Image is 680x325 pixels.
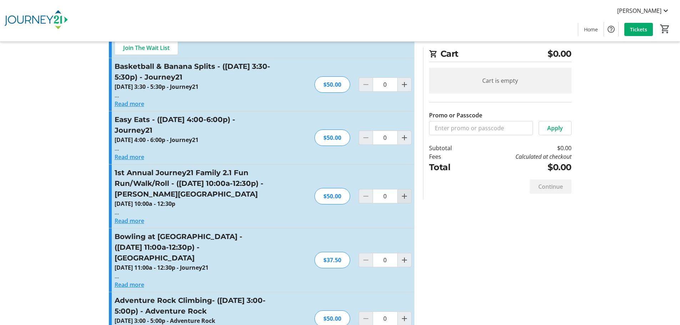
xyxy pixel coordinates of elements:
[429,121,533,135] input: Enter promo or passcode
[398,131,411,144] button: Increment by one
[115,136,198,144] strong: [DATE] 4:00 - 6:00p - Journey21
[115,83,198,91] strong: [DATE] 3:30 - 5:30p - Journey21
[429,111,482,120] label: Promo or Passcode
[115,41,178,55] button: Join The Wait List
[611,5,676,16] button: [PERSON_NAME]
[115,280,144,289] button: Read more
[548,47,571,60] span: $0.00
[115,100,144,108] button: Read more
[584,26,598,33] span: Home
[578,23,604,36] a: Home
[547,124,563,132] span: Apply
[373,189,398,203] input: 1st Annual Journey21 Family 2.1 Fun Run/Walk/Roll - (September 13 - 10:00a-12:30p) - Lapham Peak ...
[115,264,208,271] strong: [DATE] 11:00a - 12:30p - Journey21
[314,130,350,146] div: $50.00
[398,78,411,91] button: Increment by one
[398,189,411,203] button: Increment by one
[115,114,271,136] h3: Easy Eats - ([DATE] 4:00-6:00p) - Journey21
[115,217,144,225] button: Read more
[115,200,175,208] strong: [DATE] 10:00a - 12:30p
[123,44,170,52] span: Join The Wait List
[115,167,271,199] h3: 1st Annual Journey21 Family 2.1 Fun Run/Walk/Roll - ([DATE] 10:00a-12:30p) - [PERSON_NAME][GEOGRA...
[659,22,671,35] button: Cart
[617,6,661,15] span: [PERSON_NAME]
[4,3,68,39] img: Journey21's Logo
[429,47,571,62] h2: Cart
[604,22,618,36] button: Help
[115,61,271,82] h3: Basketball & Banana Splits - ([DATE] 3:30-5:30p) - Journey21
[314,76,350,93] div: $50.00
[314,252,350,268] div: $37.50
[429,152,470,161] td: Fees
[115,317,215,325] strong: [DATE] 3:00 - 5:00p - Adventure Rock
[398,253,411,267] button: Increment by one
[373,77,398,92] input: Basketball & Banana Splits - (September 10 - 3:30-5:30p) - Journey21 Quantity
[470,161,571,174] td: $0.00
[470,144,571,152] td: $0.00
[373,131,398,145] input: Easy Eats - (September 11 - 4:00-6:00p) - Journey21 Quantity
[115,153,144,161] button: Read more
[314,188,350,204] div: $50.00
[539,121,571,135] button: Apply
[373,253,398,267] input: Bowling at Sussex - (September 14 - 11:00a-12:30p) - Sussex Bowl Quantity
[470,152,571,161] td: Calculated at checkout
[115,295,271,316] h3: Adventure Rock Climbing- ([DATE] 3:00-5:00p) - Adventure Rock
[429,161,470,174] td: Total
[624,23,653,36] a: Tickets
[429,144,470,152] td: Subtotal
[630,26,647,33] span: Tickets
[429,68,571,93] div: Cart is empty
[115,231,271,263] h3: Bowling at [GEOGRAPHIC_DATA] - ([DATE] 11:00a-12:30p) - [GEOGRAPHIC_DATA]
